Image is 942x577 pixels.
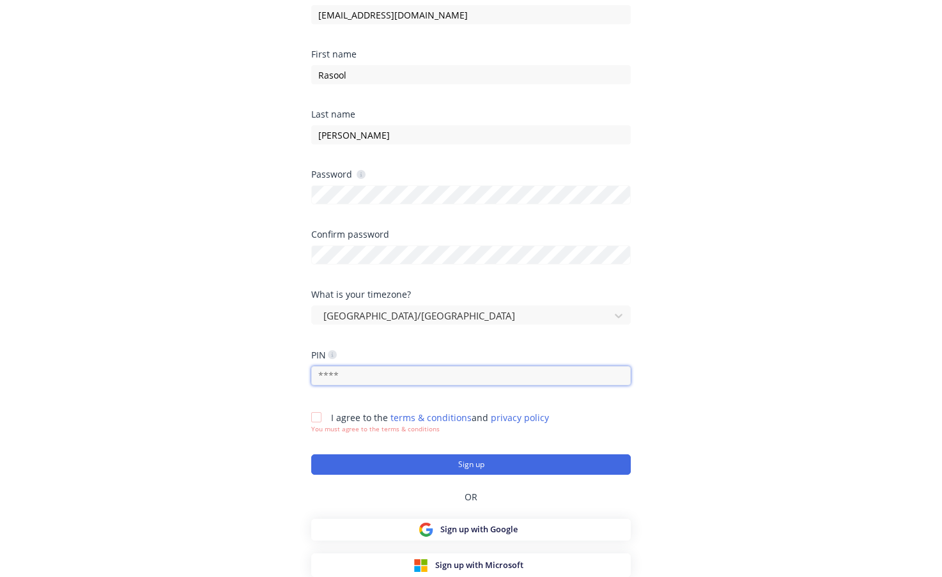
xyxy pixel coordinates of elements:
div: Password [311,168,366,180]
button: Sign up with Microsoft [311,553,631,577]
div: OR [311,475,631,519]
button: Sign up with Google [311,519,631,541]
div: PIN [311,349,337,361]
div: You must agree to the terms & conditions [311,424,549,434]
div: Last name [311,110,631,119]
div: First name [311,50,631,59]
div: What is your timezone? [311,290,631,299]
a: privacy policy [491,412,549,424]
div: Confirm password [311,230,631,239]
span: Sign up with Microsoft [435,559,523,571]
span: I agree to the and [331,412,549,424]
button: Sign up [311,454,631,475]
span: Sign up with Google [440,523,518,535]
a: terms & conditions [390,412,472,424]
